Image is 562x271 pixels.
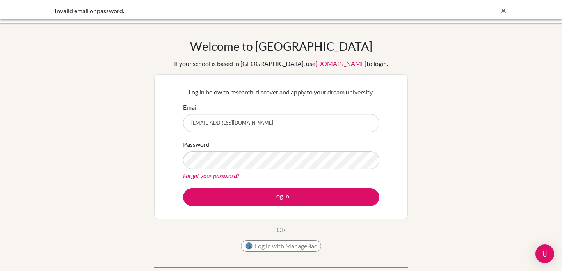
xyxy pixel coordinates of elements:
[190,39,372,53] h1: Welcome to [GEOGRAPHIC_DATA]
[183,172,239,179] a: Forgot your password?
[535,244,554,263] div: Open Intercom Messenger
[315,60,366,67] a: [DOMAIN_NAME]
[277,225,286,234] p: OR
[183,188,379,206] button: Log in
[241,240,321,252] button: Log in with ManageBac
[174,59,388,68] div: If your school is based in [GEOGRAPHIC_DATA], use to login.
[183,87,379,97] p: Log in below to research, discover and apply to your dream university.
[183,140,210,149] label: Password
[183,103,198,112] label: Email
[55,6,390,16] div: Invalid email or password.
